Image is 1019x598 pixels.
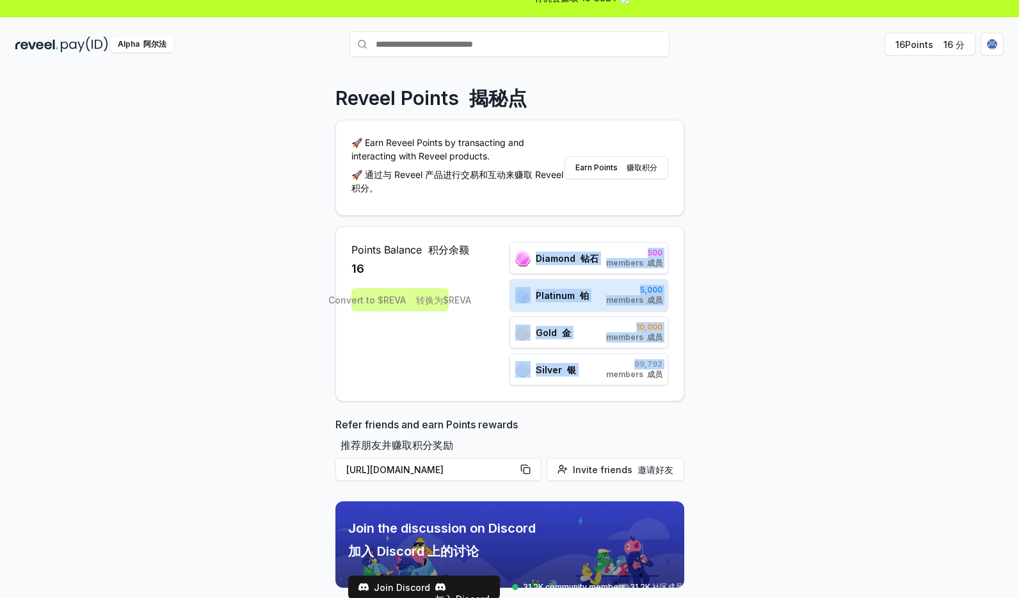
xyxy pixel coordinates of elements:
span: 99,792 [606,359,662,369]
font: 赚取积分 [627,163,657,172]
font: 阿尔法 [143,39,166,49]
img: ranks_icon [515,250,531,266]
font: 揭秘点 [469,86,527,109]
font: 16 分 [943,39,965,50]
button: Invite friends 邀请好友 [547,458,684,481]
span: 31.2K community members [523,582,683,592]
button: Earn Points 赚取积分 [565,156,668,179]
font: 成员 [647,332,662,342]
span: members [606,369,662,380]
span: 16 [351,260,364,278]
span: Invite friends [573,463,673,476]
font: 加入 Discord 上的讨论 [348,544,479,559]
img: test [358,582,369,592]
span: Gold [536,326,571,339]
font: 🚀 通过与 Reveel 产品进行交易和互动来赚取 Reveel 积分。 [351,169,563,193]
font: 邀请好友 [638,464,673,475]
span: 10,000 [606,322,662,332]
span: Silver [536,363,576,376]
span: Join Discord [374,581,430,594]
font: 钻石 [581,253,598,264]
p: 🚀 Earn Reveel Points by transacting and interacting with Reveel products. [351,136,565,200]
font: 推荐朋友并赚取积分奖励 [341,439,453,451]
p: Reveel Points [335,86,527,109]
img: reveel_dark [15,36,58,53]
button: 16Points 16 分 [885,33,975,56]
span: members [606,295,662,305]
img: test [435,582,445,592]
span: Join the discussion on Discord [348,519,683,565]
font: 金 [562,327,571,338]
button: [URL][DOMAIN_NAME] [335,458,542,481]
font: 31.2K 社区成员 [630,582,683,592]
img: ranks_icon [515,325,531,341]
img: ranks_icon [515,361,531,378]
span: Diamond [536,252,598,265]
span: Platinum [536,289,589,302]
span: 500 [606,248,662,258]
font: 成员 [647,258,662,268]
img: pay_id [61,36,108,53]
div: Refer friends and earn Points rewards [335,417,684,486]
span: 5,000 [606,285,662,295]
font: 成员 [647,369,662,379]
font: 银 [567,364,576,375]
div: Alpha [111,36,173,53]
img: ranks_icon [515,287,531,303]
span: members [606,332,662,343]
font: 铂 [580,290,589,301]
font: 成员 [647,295,662,305]
img: discord_banner [335,501,684,588]
span: Points Balance [351,242,469,257]
font: 积分余额 [428,243,469,256]
span: members [606,258,662,268]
